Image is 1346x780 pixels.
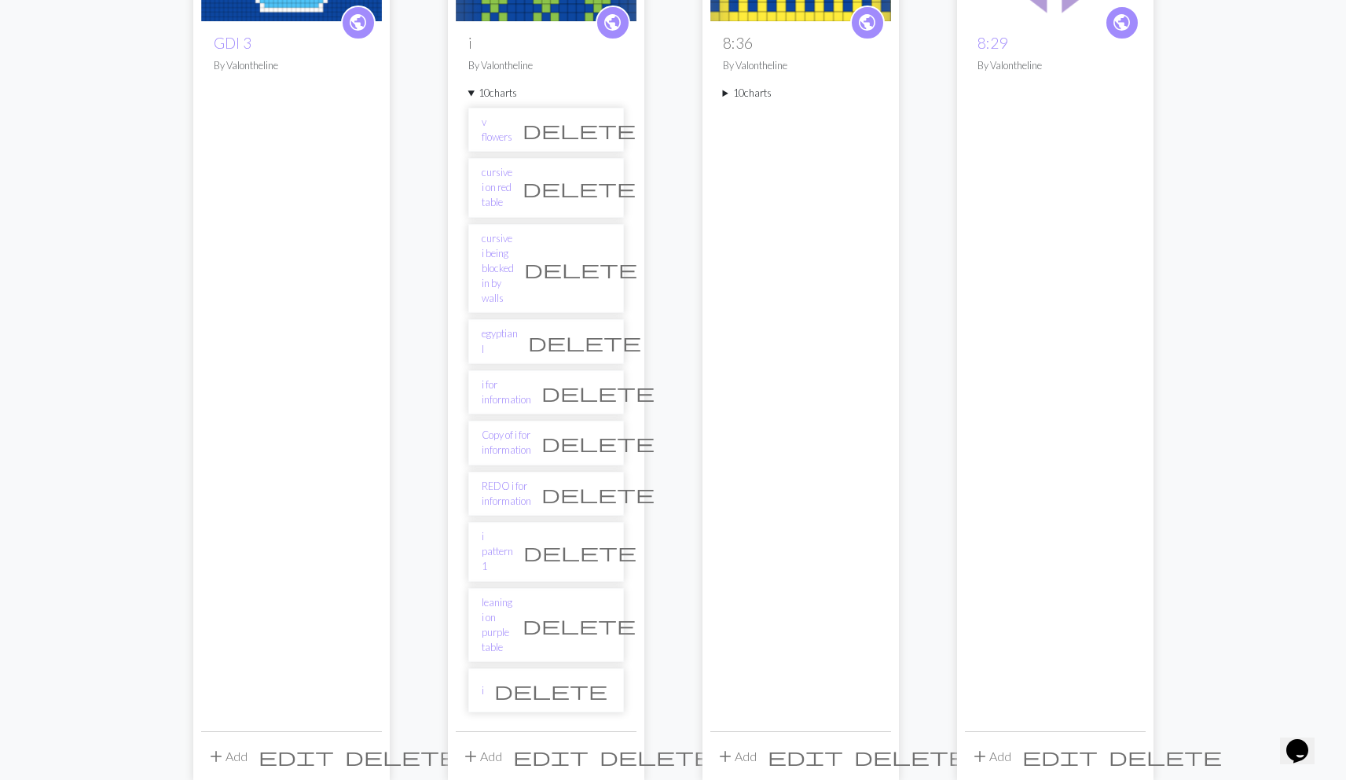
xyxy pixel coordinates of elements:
[512,610,646,640] button: Delete chart
[723,58,878,73] p: By Valontheline
[600,745,713,767] span: delete
[1103,741,1227,771] button: Delete
[207,745,226,767] span: add
[512,173,646,203] button: Delete chart
[768,745,843,767] span: edit
[214,34,251,52] a: GDI 3
[494,679,607,701] span: delete
[977,58,1133,73] p: By Valontheline
[482,595,512,656] a: leaning i on purple table
[523,541,636,563] span: delete
[512,115,646,145] button: Delete chart
[523,119,636,141] span: delete
[482,115,512,145] a: v flowers
[348,10,368,35] span: public
[1280,717,1330,764] iframe: chat widget
[518,327,651,357] button: Delete chart
[513,745,589,767] span: edit
[850,6,885,40] a: public
[341,6,376,40] a: public
[531,428,665,458] button: Delete chart
[965,741,1017,771] button: Add
[723,86,878,101] summary: 10charts
[603,10,622,35] span: public
[201,741,253,771] button: Add
[468,34,624,52] h2: i
[508,741,594,771] button: Edit
[977,34,1007,52] a: 8:29
[762,741,849,771] button: Edit
[482,326,518,356] a: egyptian I
[531,377,665,407] button: Delete chart
[1105,6,1139,40] a: public
[541,432,655,454] span: delete
[482,165,512,211] a: cursive i on red table
[468,58,624,73] p: By Valontheline
[1022,747,1098,766] i: Edit
[528,331,641,353] span: delete
[514,254,647,284] button: Delete chart
[541,483,655,505] span: delete
[857,10,877,35] span: public
[259,745,334,767] span: edit
[541,381,655,403] span: delete
[345,745,458,767] span: delete
[259,747,334,766] i: Edit
[513,747,589,766] i: Edit
[461,745,480,767] span: add
[710,741,762,771] button: Add
[468,86,624,101] summary: 10charts
[253,741,339,771] button: Edit
[214,58,369,73] p: By Valontheline
[1109,745,1222,767] span: delete
[531,479,665,509] button: Delete chart
[596,6,630,40] a: public
[723,34,878,52] h2: 8:36
[716,745,735,767] span: add
[970,745,989,767] span: add
[339,741,464,771] button: Delete
[348,7,368,39] i: public
[456,741,508,771] button: Add
[594,741,718,771] button: Delete
[482,529,513,575] a: i pattern 1
[524,258,637,280] span: delete
[482,683,484,698] a: i
[1017,741,1103,771] button: Edit
[482,428,531,458] a: Copy of i for information
[1112,7,1131,39] i: public
[857,7,877,39] i: public
[1022,745,1098,767] span: edit
[482,231,514,307] a: cursive i being blocked in by walls
[1112,10,1131,35] span: public
[482,479,531,509] a: REDO i for information
[854,745,967,767] span: delete
[768,747,843,766] i: Edit
[849,741,973,771] button: Delete
[484,675,618,705] button: Delete chart
[523,614,636,636] span: delete
[513,537,647,567] button: Delete chart
[523,177,636,199] span: delete
[482,377,531,407] a: i for information
[603,7,622,39] i: public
